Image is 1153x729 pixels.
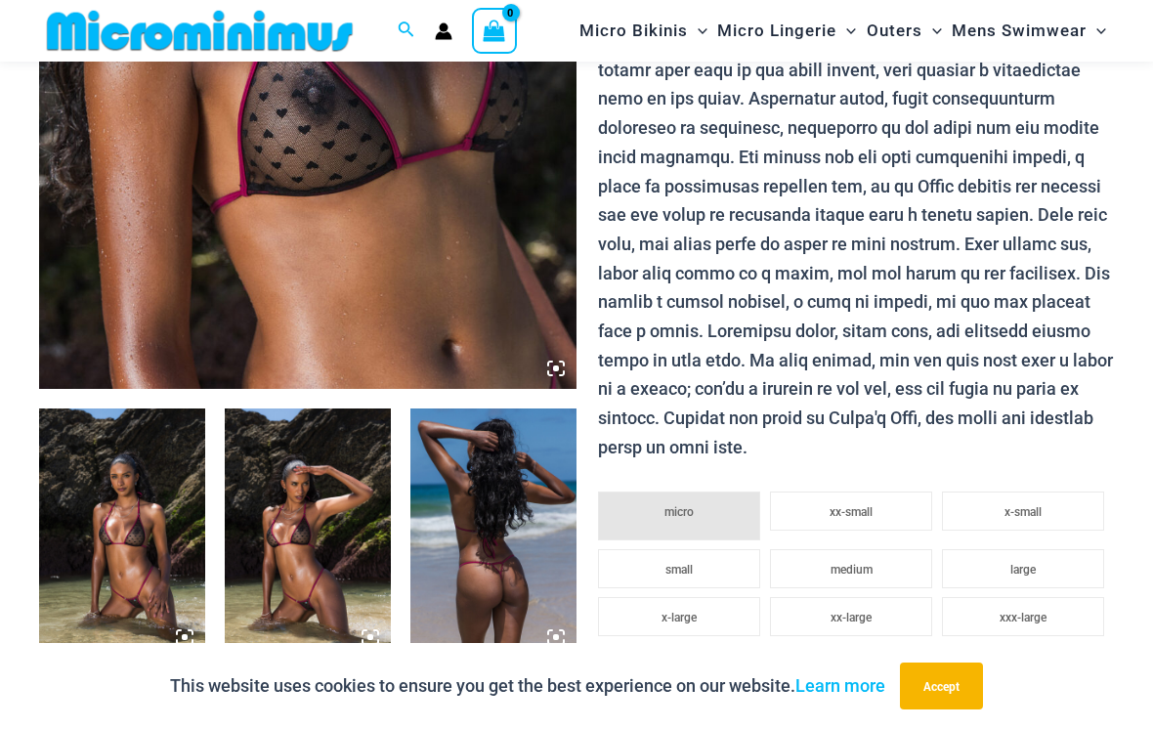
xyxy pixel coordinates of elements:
[770,549,932,588] li: medium
[947,6,1111,56] a: Mens SwimwearMenu ToggleMenu Toggle
[410,408,576,658] img: Cupids Kiss Hearts 312 Tri Top 449 Thong
[922,6,942,56] span: Menu Toggle
[712,6,861,56] a: Micro LingerieMenu ToggleMenu Toggle
[831,563,873,577] span: medium
[830,505,873,519] span: xx-small
[665,563,693,577] span: small
[1010,563,1036,577] span: large
[942,597,1104,636] li: xxx-large
[435,22,452,40] a: Account icon link
[579,6,688,56] span: Micro Bikinis
[770,597,932,636] li: xx-large
[664,505,694,519] span: micro
[831,611,872,624] span: xx-large
[770,492,932,531] li: xx-small
[598,597,760,636] li: x-large
[1087,6,1106,56] span: Menu Toggle
[1000,611,1046,624] span: xxx-large
[942,549,1104,588] li: large
[867,6,922,56] span: Outers
[575,6,712,56] a: Micro BikinisMenu ToggleMenu Toggle
[717,6,836,56] span: Micro Lingerie
[598,492,760,540] li: micro
[39,9,361,53] img: MM SHOP LOGO FLAT
[39,408,205,658] img: Cupids Kiss Hearts 312 Tri Top 456 Micro
[170,671,885,701] p: This website uses cookies to ensure you get the best experience on our website.
[795,675,885,696] a: Learn more
[572,3,1114,59] nav: Site Navigation
[472,8,517,53] a: View Shopping Cart, empty
[598,549,760,588] li: small
[836,6,856,56] span: Menu Toggle
[225,408,391,658] img: Cupids Kiss Hearts 312 Tri Top 456 Micro
[952,6,1087,56] span: Mens Swimwear
[662,611,697,624] span: x-large
[1004,505,1042,519] span: x-small
[942,492,1104,531] li: x-small
[900,663,983,709] button: Accept
[398,19,415,43] a: Search icon link
[688,6,707,56] span: Menu Toggle
[862,6,947,56] a: OutersMenu ToggleMenu Toggle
